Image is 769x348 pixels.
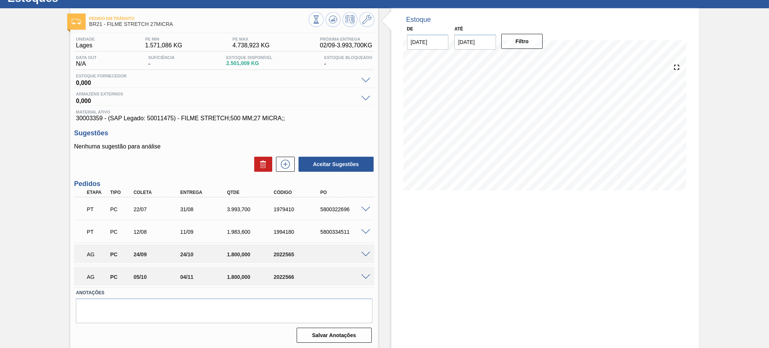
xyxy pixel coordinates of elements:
div: 24/09/2025 [132,251,184,257]
div: Aguardando Aprovação do Gestor [85,269,109,285]
div: 24/10/2025 [178,251,231,257]
div: 04/11/2025 [178,274,231,280]
span: Material ativo [76,110,372,114]
input: dd/mm/yyyy [407,35,449,50]
div: PO [318,190,371,195]
span: Pedido em Trânsito [89,16,308,21]
span: Armazéns externos [76,92,357,96]
span: 0,000 [76,78,357,86]
span: Suficiência [148,55,175,60]
div: Aceitar Sugestões [295,156,374,172]
div: Pedido de Compra [108,206,133,212]
div: Pedido de Compra [108,274,133,280]
div: Etapa [85,190,109,195]
div: N/A [74,55,98,67]
span: Próxima Entrega [320,37,372,41]
div: Pedido de Compra [108,251,133,257]
div: Excluir Sugestões [250,157,272,172]
button: Programar Estoque [342,12,357,27]
div: 1.983,600 [225,229,277,235]
div: 1994180 [272,229,324,235]
span: PE MIN [145,37,182,41]
div: Entrega [178,190,231,195]
div: - [322,55,374,67]
label: De [407,26,413,32]
label: Anotações [76,287,372,298]
h3: Sugestões [74,129,374,137]
span: Estoque Bloqueado [324,55,372,60]
span: Data out [76,55,97,60]
input: dd/mm/yyyy [454,35,496,50]
div: 05/10/2025 [132,274,184,280]
div: 22/07/2025 [132,206,184,212]
span: 30003359 - (SAP Legado: 50011475) - FILME STRETCH;500 MM;27 MICRA;; [76,115,372,122]
p: AG [87,251,107,257]
span: 4.738,923 KG [232,42,270,49]
img: Ícone [72,19,81,24]
button: Visão Geral dos Estoques [309,12,324,27]
div: Pedido em Trânsito [85,224,109,240]
div: Código [272,190,324,195]
button: Aceitar Sugestões [299,157,374,172]
p: PT [87,229,107,235]
button: Ir ao Master Data / Geral [359,12,374,27]
button: Filtro [501,34,543,49]
p: PT [87,206,107,212]
div: 2022566 [272,274,324,280]
span: 02/09 - 3.993,700 KG [320,42,372,49]
span: 1.571,086 KG [145,42,182,49]
div: Nova sugestão [272,157,295,172]
div: 1.800,000 [225,274,277,280]
div: Pedido em Trânsito [85,201,109,218]
label: Até [454,26,463,32]
span: Lages [76,42,95,49]
p: AG [87,274,107,280]
div: Coleta [132,190,184,195]
div: 5800322696 [318,206,371,212]
span: Unidade [76,37,95,41]
div: 31/08/2025 [178,206,231,212]
span: 0,000 [76,96,357,104]
span: 2.501,009 KG [226,61,272,66]
div: 12/08/2025 [132,229,184,235]
div: Qtde [225,190,277,195]
div: 3.993,700 [225,206,277,212]
p: Nenhuma sugestão para análise [74,143,374,150]
div: 5800334511 [318,229,371,235]
div: Aguardando Aprovação do Gestor [85,246,109,263]
div: 1.800,000 [225,251,277,257]
div: Estoque [406,16,431,24]
div: - [146,55,176,67]
h3: Pedidos [74,180,374,188]
button: Atualizar Gráfico [326,12,341,27]
span: PE MAX [232,37,270,41]
div: Tipo [108,190,133,195]
div: Pedido de Compra [108,229,133,235]
div: 11/09/2025 [178,229,231,235]
span: Estoque Fornecedor [76,74,357,78]
div: 1979410 [272,206,324,212]
button: Salvar Anotações [297,328,372,343]
span: Estoque Disponível [226,55,272,60]
div: 2022565 [272,251,324,257]
span: BR21 - FILME STRETCH 27MICRA [89,21,308,27]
